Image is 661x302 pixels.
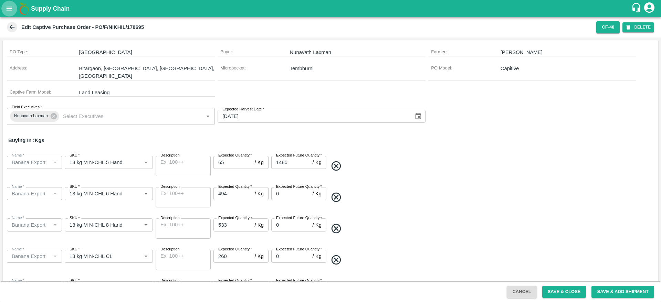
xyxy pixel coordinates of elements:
[255,190,264,197] p: / Kg
[220,48,287,55] h6: Buyer :
[60,112,192,121] input: Select Executives
[17,2,31,15] img: logo
[9,189,49,198] input: Name
[67,220,130,229] input: SKU
[6,133,47,148] h6: Buying In : Kgs
[9,252,49,261] input: Name
[141,189,150,198] button: Open
[67,252,130,261] input: SKU
[141,158,150,167] button: Open
[313,252,322,260] p: / Kg
[276,247,322,252] label: Expected Future Quantity
[10,65,76,72] h6: Address :
[213,187,252,200] input: 0.0
[10,111,59,122] div: Nunavath Laxman
[276,153,322,158] label: Expected Future Quantity
[622,22,654,32] button: DELETE
[213,156,252,169] input: 0.0
[12,247,24,252] label: Name
[271,187,310,200] input: 0.0
[21,24,144,30] b: Edit Captive Purchase Order - PO/F/NIKHIL/178695
[631,2,643,15] div: customer-support
[70,247,80,252] label: SKU
[218,153,252,158] label: Expected Quantity
[431,48,497,55] h6: Farmer :
[67,189,130,198] input: SKU
[12,153,24,158] label: Name
[507,286,536,298] button: Cancel
[218,110,409,123] input: Select Date
[313,190,322,197] p: / Kg
[431,65,497,72] h6: PO Model :
[218,184,252,190] label: Expected Quantity
[12,184,24,190] label: Name
[271,218,310,231] input: 0.0
[255,252,264,260] p: / Kg
[218,278,252,283] label: Expected Quantity
[643,1,655,16] div: account of current user
[79,48,215,56] p: [GEOGRAPHIC_DATA]
[10,48,76,55] h6: PO Type :
[290,48,426,56] p: Nunavath Laxman
[213,218,252,231] input: 0.0
[220,65,287,72] h6: Micropocket :
[70,184,80,190] label: SKU
[31,5,70,12] b: Supply Chain
[218,247,252,252] label: Expected Quantity
[67,158,130,167] input: SKU
[213,281,252,294] input: 0.0
[141,252,150,261] button: Open
[79,89,215,96] p: Land Leasing
[12,105,42,110] label: Field Executives
[271,156,310,169] input: 0.0
[70,215,80,221] label: SKU
[160,153,180,158] label: Description
[213,250,252,263] input: 0.0
[313,221,322,229] p: / Kg
[271,281,310,294] input: 0.0
[255,159,264,166] p: / Kg
[141,220,150,229] button: Open
[12,215,24,221] label: Name
[9,220,49,229] input: Name
[501,48,637,56] p: [PERSON_NAME]
[203,112,212,121] button: Open
[70,153,80,158] label: SKU
[412,110,425,123] button: Choose date, selected date is Sep 28, 2025
[10,112,52,120] span: Nunavath Laxman
[542,286,586,298] button: Save & Close
[255,221,264,229] p: / Kg
[276,184,322,190] label: Expected Future Quantity
[276,215,322,221] label: Expected Future Quantity
[79,65,215,80] p: Bitargaon, [GEOGRAPHIC_DATA], [GEOGRAPHIC_DATA], [GEOGRAPHIC_DATA]
[12,278,24,283] label: Name
[222,107,264,112] label: Expected Harvest Date
[313,159,322,166] p: / Kg
[160,184,180,190] label: Description
[290,65,426,72] p: Tembhurni
[70,278,80,283] label: SKU
[9,158,49,167] input: Name
[501,65,637,72] p: Capitive
[160,247,180,252] label: Description
[596,21,620,33] button: CF-48
[276,278,322,283] label: Expected Future Quantity
[160,215,180,221] label: Description
[591,286,654,298] button: Save & Add Shipment
[160,278,180,283] label: Description
[271,250,310,263] input: 0.0
[218,215,252,221] label: Expected Quantity
[31,4,631,13] a: Supply Chain
[10,89,76,96] h6: Captive Farm Model :
[1,1,17,17] button: open drawer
